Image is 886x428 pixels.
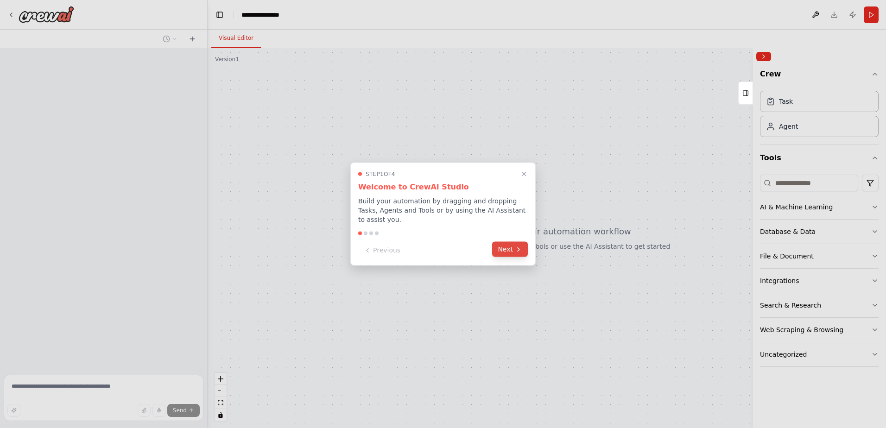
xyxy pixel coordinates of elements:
button: Next [492,242,528,257]
button: Previous [358,243,406,258]
button: Hide left sidebar [213,8,226,21]
button: Close walkthrough [519,169,530,180]
h3: Welcome to CrewAI Studio [358,182,528,193]
p: Build your automation by dragging and dropping Tasks, Agents and Tools or by using the AI Assista... [358,196,528,224]
span: Step 1 of 4 [366,170,395,178]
